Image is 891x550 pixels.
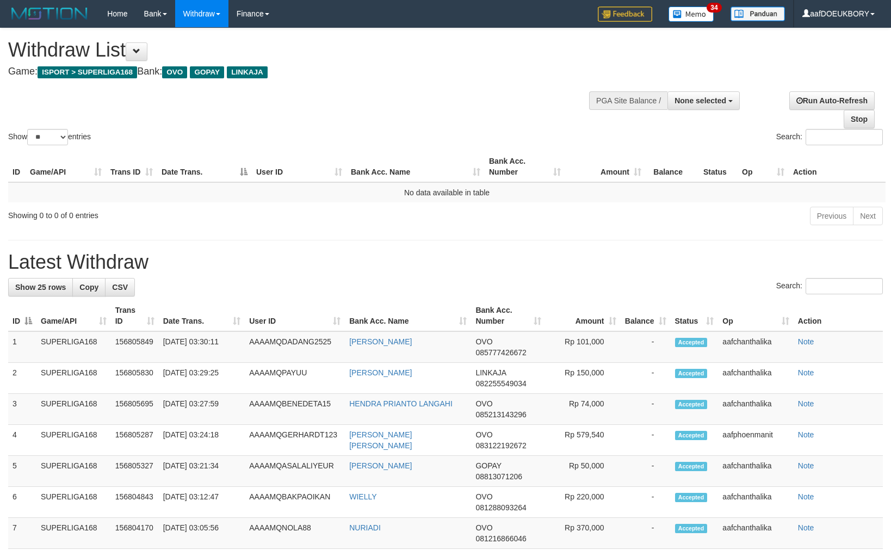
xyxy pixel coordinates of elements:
[8,251,883,273] h1: Latest Withdraw
[475,523,492,532] span: OVO
[159,456,245,487] td: [DATE] 03:21:34
[475,348,526,357] span: Copy 085777426672 to clipboard
[738,151,789,182] th: Op: activate to sort column ascending
[8,425,36,456] td: 4
[111,487,159,518] td: 156804843
[475,337,492,346] span: OVO
[159,487,245,518] td: [DATE] 03:12:47
[106,151,157,182] th: Trans ID: activate to sort column ascending
[546,487,620,518] td: Rp 220,000
[671,300,719,331] th: Status: activate to sort column ascending
[718,425,793,456] td: aafphoenmanit
[475,368,506,377] span: LINKAJA
[36,425,111,456] td: SUPERLIGA168
[798,399,814,408] a: Note
[245,487,345,518] td: AAAAMQBAKPAOIKAN
[349,399,453,408] a: HENDRA PRIANTO LANGAHI
[546,394,620,425] td: Rp 74,000
[621,363,671,394] td: -
[675,369,708,378] span: Accepted
[245,518,345,549] td: AAAAMQNOLA88
[621,394,671,425] td: -
[112,283,128,292] span: CSV
[546,425,620,456] td: Rp 579,540
[38,66,137,78] span: ISPORT > SUPERLIGA168
[36,300,111,331] th: Game/API: activate to sort column ascending
[798,430,814,439] a: Note
[111,425,159,456] td: 156805287
[718,518,793,549] td: aafchanthalika
[776,278,883,294] label: Search:
[159,300,245,331] th: Date Trans.: activate to sort column ascending
[621,518,671,549] td: -
[718,331,793,363] td: aafchanthalika
[675,400,708,409] span: Accepted
[675,462,708,471] span: Accepted
[36,518,111,549] td: SUPERLIGA168
[8,39,583,61] h1: Withdraw List
[8,331,36,363] td: 1
[349,523,381,532] a: NURIADI
[8,182,886,202] td: No data available in table
[485,151,565,182] th: Bank Acc. Number: activate to sort column ascending
[252,151,346,182] th: User ID: activate to sort column ascending
[589,91,667,110] div: PGA Site Balance /
[36,487,111,518] td: SUPERLIGA168
[475,410,526,419] span: Copy 085213143296 to clipboard
[111,363,159,394] td: 156805830
[669,7,714,22] img: Button%20Memo.svg
[546,456,620,487] td: Rp 50,000
[245,331,345,363] td: AAAAMQDADANG2525
[731,7,785,21] img: panduan.png
[667,91,740,110] button: None selected
[675,338,708,347] span: Accepted
[621,331,671,363] td: -
[798,461,814,470] a: Note
[806,129,883,145] input: Search:
[853,207,883,225] a: Next
[8,151,26,182] th: ID
[72,278,106,296] a: Copy
[475,503,526,512] span: Copy 081288093264 to clipboard
[111,456,159,487] td: 156805327
[159,331,245,363] td: [DATE] 03:30:11
[190,66,224,78] span: GOPAY
[345,300,471,331] th: Bank Acc. Name: activate to sort column ascending
[8,206,363,221] div: Showing 0 to 0 of 0 entries
[159,363,245,394] td: [DATE] 03:29:25
[36,456,111,487] td: SUPERLIGA168
[718,300,793,331] th: Op: activate to sort column ascending
[675,431,708,440] span: Accepted
[475,534,526,543] span: Copy 081216866046 to clipboard
[8,518,36,549] td: 7
[621,456,671,487] td: -
[546,518,620,549] td: Rp 370,000
[157,151,252,182] th: Date Trans.: activate to sort column descending
[475,441,526,450] span: Copy 083122192672 to clipboard
[8,456,36,487] td: 5
[471,300,546,331] th: Bank Acc. Number: activate to sort column ascending
[159,394,245,425] td: [DATE] 03:27:59
[349,337,412,346] a: [PERSON_NAME]
[718,487,793,518] td: aafchanthalika
[8,300,36,331] th: ID: activate to sort column descending
[475,379,526,388] span: Copy 082255549034 to clipboard
[111,518,159,549] td: 156804170
[646,151,699,182] th: Balance
[546,300,620,331] th: Amount: activate to sort column ascending
[699,151,738,182] th: Status
[162,66,187,78] span: OVO
[8,129,91,145] label: Show entries
[8,363,36,394] td: 2
[8,66,583,77] h4: Game: Bank:
[346,151,485,182] th: Bank Acc. Name: activate to sort column ascending
[798,492,814,501] a: Note
[806,278,883,294] input: Search:
[349,461,412,470] a: [PERSON_NAME]
[26,151,106,182] th: Game/API: activate to sort column ascending
[718,456,793,487] td: aafchanthalika
[8,278,73,296] a: Show 25 rows
[844,110,875,128] a: Stop
[475,430,492,439] span: OVO
[565,151,646,182] th: Amount: activate to sort column ascending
